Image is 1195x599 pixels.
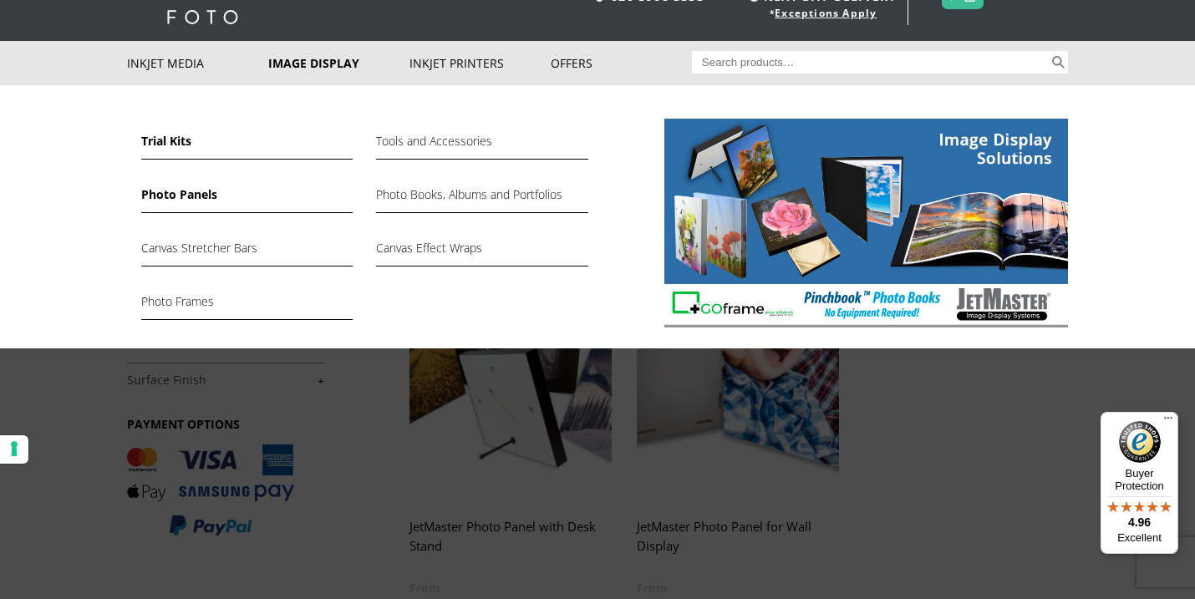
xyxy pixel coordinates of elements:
[141,238,353,267] a: Canvas Stretcher Bars
[376,185,587,213] a: Photo Books, Albums and Portfolios
[692,51,1050,74] input: Search products…
[127,41,268,85] a: Inkjet Media
[1101,467,1178,492] p: Buyer Protection
[141,292,353,320] a: Photo Frames
[1101,531,1178,545] p: Excellent
[1119,421,1161,463] img: Trusted Shops Trustmark
[141,131,353,160] a: Trial Kits
[664,119,1068,327] img: Fine-Art-Foto_Image-Display-Solutions.jpg
[1049,51,1068,74] button: Search
[1128,515,1151,529] span: 4.96
[409,41,551,85] a: Inkjet Printers
[775,6,877,20] a: Exceptions Apply
[1101,412,1178,554] button: Trusted Shops TrustmarkBuyer Protection4.96Excellent
[376,131,587,160] a: Tools and Accessories
[1158,412,1178,432] button: Menu
[268,41,409,85] a: Image Display
[141,185,353,213] a: Photo Panels
[551,41,692,85] a: Offers
[376,238,587,267] a: Canvas Effect Wraps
